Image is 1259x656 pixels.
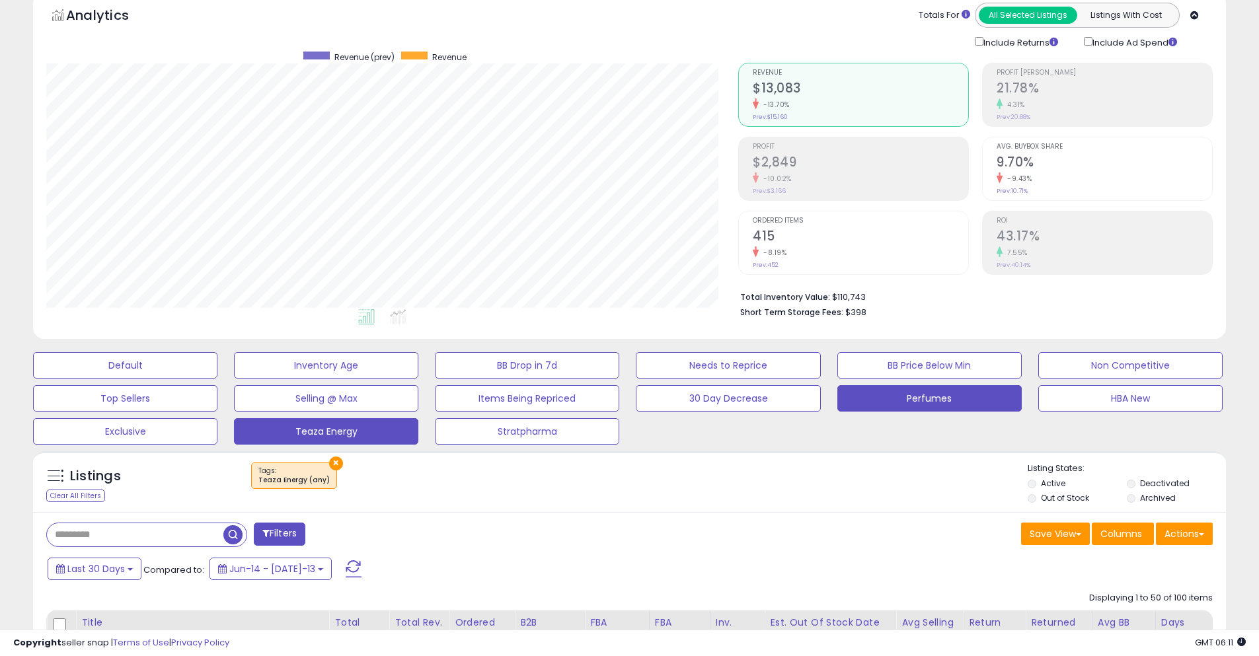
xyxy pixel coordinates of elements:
button: BB Price Below Min [837,352,1022,379]
span: $398 [845,306,866,318]
div: Title [81,616,323,630]
div: Include Ad Spend [1074,34,1198,50]
div: Total Rev. Prev. [395,616,443,643]
button: × [329,456,343,470]
span: 2025-08-13 06:11 GMT [1195,636,1246,649]
small: 4.31% [1003,100,1025,110]
small: Prev: 10.71% [997,187,1028,195]
div: Avg Selling Price [901,616,958,643]
button: All Selected Listings [979,7,1077,24]
h2: 21.78% [997,81,1212,98]
span: Tags : [258,466,330,486]
small: -13.70% [759,100,790,110]
div: Total Rev. [334,616,383,643]
div: Include Returns [965,34,1074,50]
h2: 415 [753,229,968,246]
button: Listings With Cost [1077,7,1175,24]
small: Prev: $3,166 [753,187,786,195]
span: Last 30 Days [67,562,125,575]
span: Profit [PERSON_NAME] [997,69,1212,77]
li: $110,743 [740,288,1203,304]
span: Revenue [753,69,968,77]
button: Exclusive [33,418,217,445]
button: Default [33,352,217,379]
button: Save View [1021,523,1090,545]
button: Top Sellers [33,385,217,412]
a: Terms of Use [113,636,169,649]
small: -8.19% [759,248,786,258]
strong: Copyright [13,636,61,649]
div: Est. Out Of Stock Date [770,616,890,630]
h2: 9.70% [997,155,1212,172]
span: Revenue [432,52,467,63]
small: 7.55% [1003,248,1028,258]
button: Jun-14 - [DATE]-13 [210,558,332,580]
span: ROI [997,217,1212,225]
label: Deactivated [1140,478,1190,489]
label: Active [1041,478,1065,489]
span: Ordered Items [753,217,968,225]
button: Stratpharma [435,418,619,445]
button: Needs to Reprice [636,352,820,379]
div: Inv. value [716,616,759,643]
div: Days Cover [1161,616,1207,643]
small: Prev: 40.14% [997,261,1030,269]
h5: Listings [70,467,121,486]
h5: Analytics [66,6,155,28]
button: Non Competitive [1038,352,1223,379]
b: Short Term Storage Fees: [740,307,843,318]
div: seller snap | | [13,637,229,649]
span: Revenue (prev) [334,52,395,63]
div: Clear All Filters [46,490,105,502]
small: Prev: $15,160 [753,113,788,121]
span: Columns [1100,527,1142,540]
button: Inventory Age [234,352,418,379]
p: Listing States: [1028,462,1226,475]
span: Jun-14 - [DATE]-13 [229,562,315,575]
span: Profit [753,143,968,151]
button: Items Being Repriced [435,385,619,412]
b: Total Inventory Value: [740,291,830,303]
button: Last 30 Days [48,558,141,580]
small: Prev: 20.88% [997,113,1030,121]
h2: $13,083 [753,81,968,98]
button: Perfumes [837,385,1022,412]
div: Return Rate [969,616,1020,643]
h2: 43.17% [997,229,1212,246]
button: Columns [1092,523,1154,545]
div: Displaying 1 to 50 of 100 items [1089,592,1213,604]
label: Archived [1140,492,1176,503]
button: Actions [1156,523,1213,545]
h2: $2,849 [753,155,968,172]
small: -10.02% [759,174,792,184]
span: Avg. Buybox Share [997,143,1212,151]
div: Totals For [919,9,970,22]
div: Returned Items [1031,616,1087,643]
button: BB Drop in 7d [435,352,619,379]
div: Ordered Items [455,616,509,643]
a: Privacy Policy [171,636,229,649]
div: Avg BB Share [1098,616,1150,643]
small: -9.43% [1003,174,1032,184]
button: Selling @ Max [234,385,418,412]
span: Compared to: [143,564,204,576]
label: Out of Stock [1041,492,1089,503]
small: Prev: 452 [753,261,779,269]
button: Teaza Energy [234,418,418,445]
div: Teaza Energy (any) [258,476,330,485]
button: HBA New [1038,385,1223,412]
button: 30 Day Decrease [636,385,820,412]
button: Filters [254,523,305,546]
